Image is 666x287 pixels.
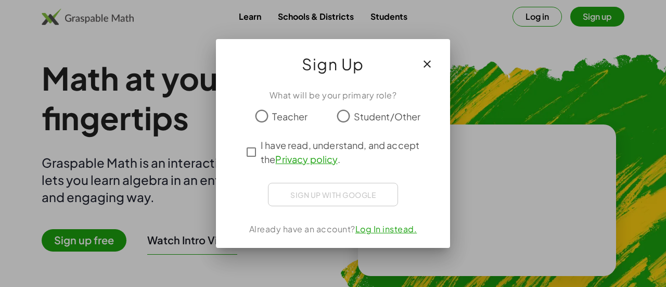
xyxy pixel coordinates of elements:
[355,223,417,234] a: Log In instead.
[228,223,438,235] div: Already have an account?
[302,52,364,77] span: Sign Up
[272,109,308,123] span: Teacher
[275,153,337,165] a: Privacy policy
[228,89,438,102] div: What will be your primary role?
[261,138,424,166] span: I have read, understand, and accept the .
[354,109,421,123] span: Student/Other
